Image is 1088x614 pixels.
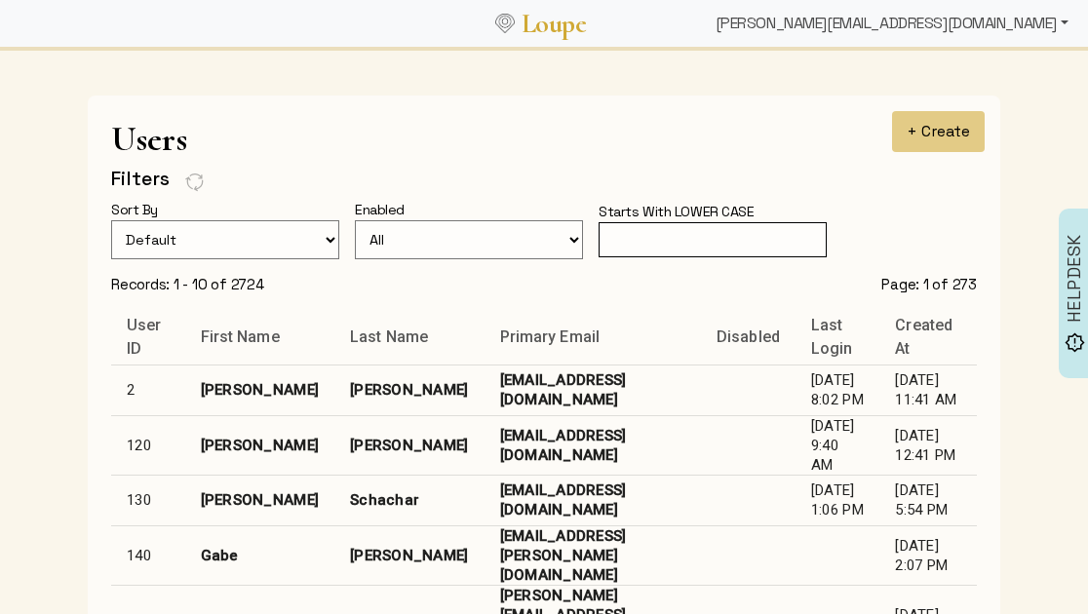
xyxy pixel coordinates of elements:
td: [DATE] 11:41 AM [879,365,977,415]
th: Last Login [796,310,879,365]
img: brightness_alert_FILL0_wght500_GRAD0_ops.svg [1065,332,1085,353]
div: [PERSON_NAME][EMAIL_ADDRESS][DOMAIN_NAME] [708,4,1076,43]
td: [DATE] 9:40 AM [796,415,879,475]
td: 140 [111,525,185,585]
td: [DATE] 5:54 PM [879,475,977,525]
th: First Name [185,310,334,365]
img: FFFF [185,172,205,193]
td: [DATE] 1:06 PM [796,475,879,525]
th: Created At [879,310,977,365]
img: Loupe Logo [495,14,515,33]
td: [EMAIL_ADDRESS][PERSON_NAME][DOMAIN_NAME] [485,525,701,585]
td: [EMAIL_ADDRESS][DOMAIN_NAME] [485,415,701,475]
div: Records: 1 - 10 of 2724 [111,275,264,294]
td: [DATE] 12:41 PM [879,415,977,475]
td: [PERSON_NAME] [185,415,334,475]
td: Schachar [334,475,484,525]
h1: Users [111,119,977,159]
th: User ID [111,310,185,365]
td: 130 [111,475,185,525]
td: 120 [111,415,185,475]
td: [DATE] 2:07 PM [879,525,977,585]
td: [PERSON_NAME] [185,475,334,525]
td: [EMAIL_ADDRESS][DOMAIN_NAME] [485,365,701,415]
td: [PERSON_NAME] [334,365,484,415]
th: Primary Email [485,310,701,365]
td: [PERSON_NAME] [185,365,334,415]
td: [EMAIL_ADDRESS][DOMAIN_NAME] [485,475,701,525]
td: 2 [111,365,185,415]
div: Enabled [355,199,420,220]
th: Disabled [701,310,796,365]
td: [PERSON_NAME] [334,525,484,585]
div: Page: 1 of 273 [881,275,977,294]
a: Loupe [515,6,593,42]
td: [DATE] 8:02 PM [796,365,879,415]
div: Sort By [111,199,174,220]
td: [PERSON_NAME] [334,415,484,475]
h4: Filters [111,167,170,191]
div: Starts With LOWER CASE [599,201,770,222]
th: Last Name [334,310,484,365]
button: + Create [892,111,985,152]
td: Gabe [185,525,334,585]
